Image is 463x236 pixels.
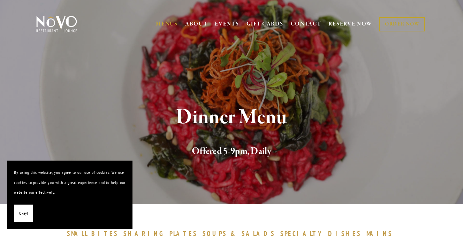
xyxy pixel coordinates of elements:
img: Novo Restaurant &amp; Lounge [35,15,78,33]
p: By using this website, you agree to our use of cookies. We use cookies to provide you with a grea... [14,168,126,198]
button: Okay! [14,205,33,222]
a: EVENTS [215,21,239,28]
a: ABOUT [185,21,208,28]
a: CONTACT [291,17,321,31]
h1: Dinner Menu [47,106,416,129]
a: RESERVE NOW [328,17,372,31]
h2: Offered 5-9pm, Daily [47,144,416,159]
a: GIFT CARDS [246,17,283,31]
span: Okay! [19,208,28,219]
a: MENUS [156,21,178,28]
a: ORDER NOW [379,17,425,31]
section: Cookie banner [7,161,132,229]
